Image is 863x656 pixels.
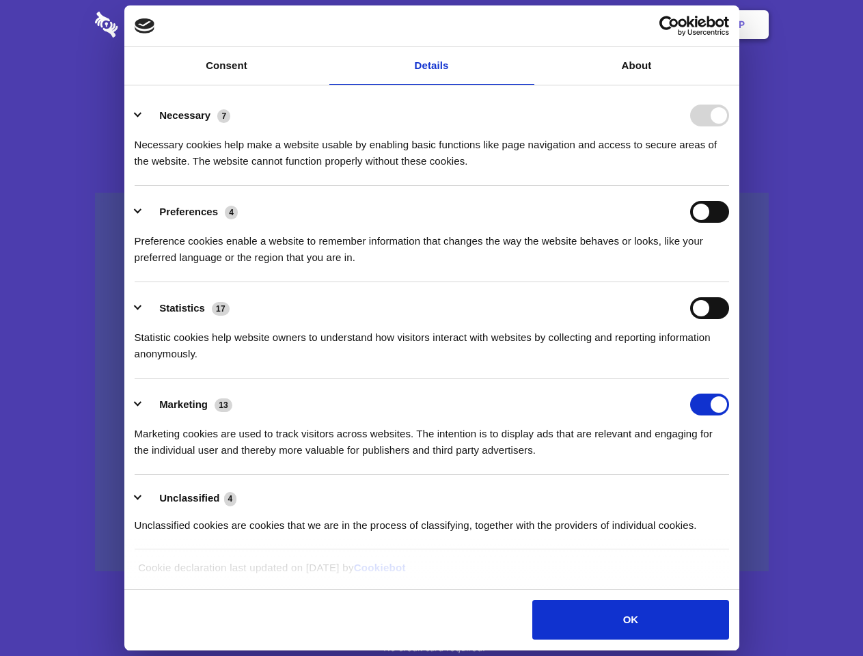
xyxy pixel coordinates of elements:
h1: Eliminate Slack Data Loss. [95,61,769,111]
div: Necessary cookies help make a website usable by enabling basic functions like page navigation and... [135,126,729,169]
img: logo-wordmark-white-trans-d4663122ce5f474addd5e946df7df03e33cb6a1c49d2221995e7729f52c070b2.svg [95,12,212,38]
div: Cookie declaration last updated on [DATE] by [128,560,735,586]
button: Unclassified (4) [135,490,245,507]
a: Details [329,47,534,85]
label: Necessary [159,109,210,121]
button: OK [532,600,728,640]
a: Usercentrics Cookiebot - opens in a new window [609,16,729,36]
button: Necessary (7) [135,105,239,126]
div: Unclassified cookies are cookies that we are in the process of classifying, together with the pro... [135,507,729,534]
label: Statistics [159,302,205,314]
span: 17 [212,302,230,316]
a: Pricing [401,3,461,46]
iframe: Drift Widget Chat Controller [795,588,847,640]
span: 13 [215,398,232,412]
div: Marketing cookies are used to track visitors across websites. The intention is to display ads tha... [135,415,729,459]
label: Marketing [159,398,208,410]
a: Login [620,3,679,46]
div: Statistic cookies help website owners to understand how visitors interact with websites by collec... [135,319,729,362]
h4: Auto-redaction of sensitive data, encrypted data sharing and self-destructing private chats. Shar... [95,124,769,169]
img: logo [135,18,155,33]
span: 7 [217,109,230,123]
a: Consent [124,47,329,85]
button: Marketing (13) [135,394,241,415]
label: Preferences [159,206,218,217]
a: Cookiebot [354,562,406,573]
div: Preference cookies enable a website to remember information that changes the way the website beha... [135,223,729,266]
span: 4 [224,492,237,506]
a: Contact [554,3,617,46]
button: Statistics (17) [135,297,238,319]
button: Preferences (4) [135,201,247,223]
a: About [534,47,739,85]
a: Wistia video thumbnail [95,193,769,572]
span: 4 [225,206,238,219]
